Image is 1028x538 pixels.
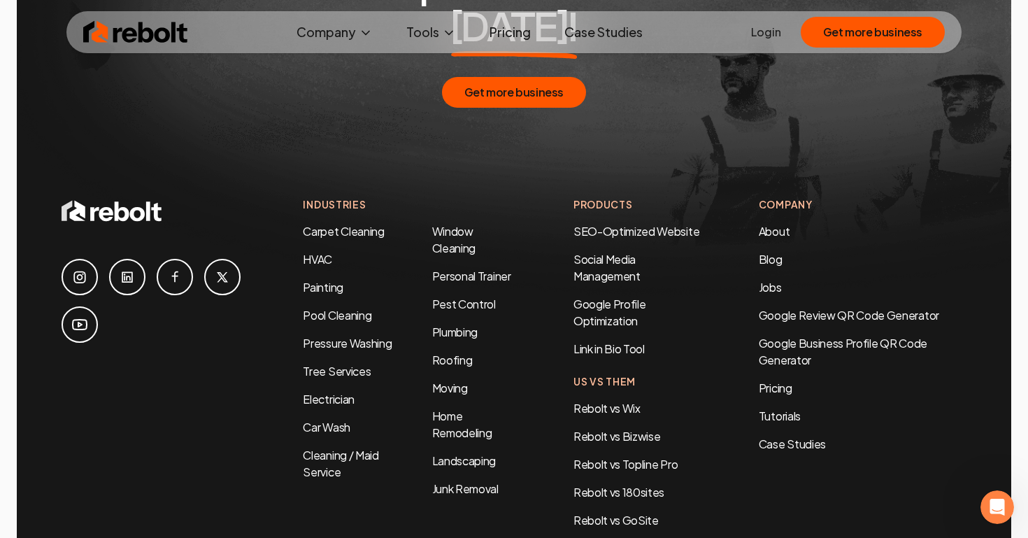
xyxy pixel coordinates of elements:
[759,380,966,397] a: Pricing
[573,429,661,444] a: Rebolt vs Bizwise
[303,280,343,295] a: Painting
[303,224,384,239] a: Carpet Cleaning
[432,325,478,339] a: Plumbing
[573,252,641,283] a: Social Media Management
[759,252,783,267] a: Blog
[759,336,927,367] a: Google Business Profile QR Code Generator
[303,336,392,351] a: Pressure Washing
[751,24,781,41] a: Login
[573,374,703,389] h4: Us Vs Them
[759,280,782,295] a: Jobs
[980,490,1014,524] iframe: Intercom live chat
[432,481,499,496] a: Junk Removal
[759,224,790,239] a: About
[478,18,542,46] a: Pricing
[432,381,468,395] a: Moving
[285,18,384,46] button: Company
[573,485,664,500] a: Rebolt vs 180sites
[442,77,586,108] button: Get more business
[432,297,496,311] a: Pest Control
[303,420,350,434] a: Car Wash
[759,436,966,453] a: Case Studies
[573,224,699,239] a: SEO-Optimized Website
[573,341,645,356] a: Link in Bio Tool
[83,18,188,46] img: Rebolt Logo
[432,353,473,367] a: Roofing
[303,448,378,479] a: Cleaning / Maid Service
[432,224,476,255] a: Window Cleaning
[432,453,496,468] a: Landscaping
[801,17,945,48] button: Get more business
[303,197,517,212] h4: Industries
[303,364,371,378] a: Tree Services
[573,297,646,328] a: Google Profile Optimization
[303,308,371,323] a: Pool Cleaning
[432,269,511,283] a: Personal Trainer
[553,18,654,46] a: Case Studies
[573,457,678,472] a: Rebolt vs Topline Pro
[759,308,939,323] a: Google Review QR Code Generator
[573,197,703,212] h4: Products
[303,392,354,406] a: Electrician
[395,18,467,46] button: Tools
[451,7,578,49] span: [DATE]!
[303,252,332,267] a: HVAC
[432,409,492,440] a: Home Remodeling
[573,513,659,528] a: Rebolt vs GoSite
[759,408,966,425] a: Tutorials
[573,401,641,416] a: Rebolt vs Wix
[759,197,966,212] h4: Company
